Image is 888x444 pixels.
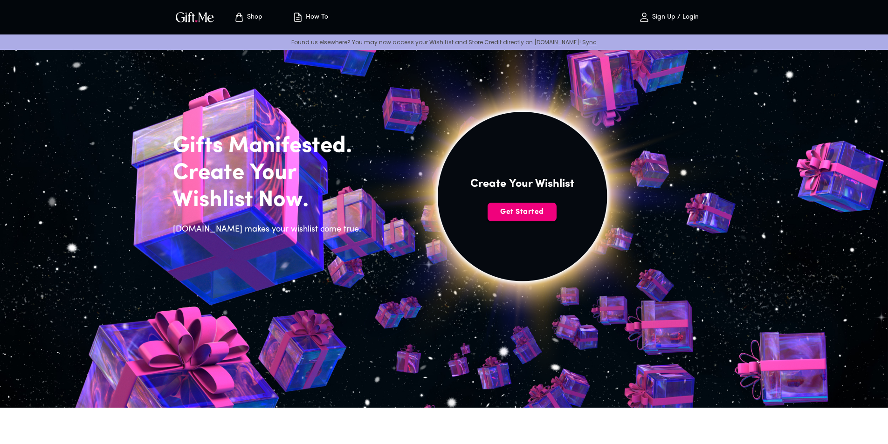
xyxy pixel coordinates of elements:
span: Get Started [488,207,557,217]
button: Sign Up / Login [622,2,716,32]
button: GiftMe Logo [173,12,217,23]
p: Sign Up / Login [650,14,699,21]
h2: Wishlist Now. [173,187,367,214]
img: how-to.svg [292,12,303,23]
button: How To [285,2,336,32]
a: Sync [582,38,597,46]
img: GiftMe Logo [174,10,216,24]
h6: [DOMAIN_NAME] makes your wishlist come true. [173,223,367,236]
button: Get Started [488,203,557,221]
p: Found us elsewhere? You may now access your Wish List and Store Credit directly on [DOMAIN_NAME]! [7,38,881,46]
h4: Create Your Wishlist [470,177,574,191]
button: Store page [222,2,274,32]
p: Shop [245,14,262,21]
img: hero_sun.png [313,8,732,406]
p: How To [303,14,328,21]
h2: Create Your [173,160,367,187]
h2: Gifts Manifested. [173,133,367,160]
